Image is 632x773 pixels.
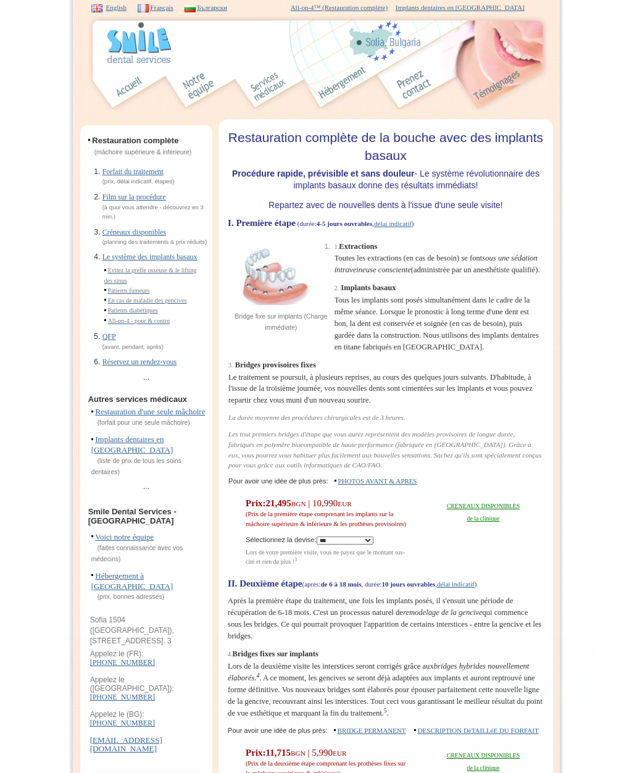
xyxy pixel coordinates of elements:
span: I. Première étape [228,218,296,228]
strong: 4-5 jours ouvrables [317,220,372,227]
img: 2.jpg [147,64,174,110]
img: dot.gif [104,269,106,273]
img: 5.jpg [370,64,396,110]
a: Hébergement à Sofia [316,81,370,91]
img: offer_fr.jpg [248,64,288,110]
img: EN [91,4,102,12]
a: délai indicatif [437,580,475,588]
a: En cas de maladie des gencives [107,297,186,304]
a: Restauration d'une seule mâchoire [95,407,205,416]
a: délai indicatif [374,220,412,227]
span: BGN [291,500,306,508]
a: Patients fumeurs [107,287,149,294]
a: Voici notre équipe [95,532,154,541]
a: Bouche entière implants dentaires (prix complet, délais, étapes) [248,81,288,91]
img: dot.gif [104,299,106,303]
span: (mâchoire supérieure & inférieure) [88,149,192,156]
div: Close [613,647,623,656]
a: Film sur la procédure [102,193,166,201]
p: Toutes les extractions (en cas de besoin) se font (administrée par un anesthétiste qualifié). [335,229,542,277]
span: Performance [208,702,273,713]
img: dot.gif [104,309,106,313]
img: dot.gif [104,289,106,293]
h2: Repartez avec de nouvelles dents à l'issue d'une seule visite! [228,198,544,212]
span: (faites connaissance avec vos médecins) [91,545,183,562]
span: 2. [335,285,339,291]
a: Réservez un rendez-vous [102,357,177,366]
span: (à quoi vous attendre - découvrez en 3 min.) [102,204,204,220]
img: dot.gif [335,480,336,483]
span: Afficher les détails [45,754,137,763]
span: (prix, délai indicatif, étapes) [102,178,175,185]
b: Procédure rapide, prévisible et sans douleur [232,169,415,178]
p: Après la première étape du traitement, une fois les implants posés, il s'ensuit une période de ré... [228,595,544,642]
strong: 10 jours ouvrables [381,580,435,588]
span: (forfait pour une seule mâchoire) [91,419,190,426]
li: Sofia 1504 ([GEOGRAPHIC_DATA]), [STREET_ADDRESS]. 3 [90,615,203,646]
b: Autres services médicaux [88,395,187,404]
div: Accepter tout [413,679,591,702]
span: II. Deuxième étape [228,579,302,588]
p: Prix: [246,499,412,529]
span: (prix, bonnes adresses) [91,593,165,600]
a: Implants dentaires en [GEOGRAPHIC_DATA] [396,4,525,11]
span: (avant, pendant, après) [102,343,164,350]
p: Tous les implants sont posés simultanément dans le cadre de la même séance. Lorsque le pronostic ... [335,282,542,353]
a: Témoignages [470,81,547,91]
img: accommodation_fr.jpg [316,64,370,110]
span: Fonctionnalité [52,731,126,742]
a: Implants dentaires en [GEOGRAPHIC_DATA] [91,435,173,454]
a: Български [197,4,227,11]
img: BG [185,4,196,12]
a: Forfait du traitement [102,167,164,176]
span: All-on-4 - pour & contre [107,317,170,324]
a: English [106,4,127,11]
h1: Restauration complète de la bouche avec des implants basaux [228,119,544,165]
a: Accueil [112,81,147,91]
p: Lors de votre première visite, vous ne payez que le montant sus-cité et rien de plus ! [246,548,412,566]
div: Pour avoir une idée de plus près: [228,477,543,487]
span: 3. [228,362,233,369]
img: logo.gif [106,21,172,64]
img: dot.gif [91,574,93,578]
span: (liste de prix de tous les soins dentaires) [91,458,181,475]
div: Afficher les détails [31,751,397,764]
a: PHOTOS AVANT & APRES [338,477,417,485]
img: home_fr.jpg [112,64,147,110]
b: Extractions [339,242,377,251]
: Notre site Web utilise des cookies pour améliorer l"expérience utilisateur. En utilisant notre si... [31,670,379,691]
a: Clinique et équipe [174,81,220,91]
h2: - Le système révolutionnaire des implants basaux donne des résultats immédiats! [228,168,544,192]
img: 3.jpg [220,64,248,110]
span: Ciblage [307,702,344,713]
img: dot.gif [91,438,93,442]
span: | 10,990 [308,498,338,508]
a: Français [151,4,173,11]
a: All-on-4™ (Restauration complète) [291,4,388,11]
img: dot.gif [104,319,106,323]
span: (après: , durée: , ) [302,580,476,588]
span: (Prix de la première étape comprenant les implants sur la mâchoire supérieure & inférieure & les ... [246,511,406,527]
div: Ce site Web utilise des cookies [31,645,367,663]
span: (planning des traitements & prix réduits) [102,238,207,245]
span: (durée: , ) [297,220,414,227]
img: 6.jpg [444,64,470,110]
img: 1. Bridge fixe sur implants (Charge immédiate) [230,229,322,311]
a: Evitez la greffe osseuse & le lifting des sinus [104,267,197,283]
img: appointment_fr.jpg [396,64,444,110]
a: Contacts [396,81,444,91]
div: ... [84,370,209,385]
b: Restauration complète [92,136,178,145]
span: Strictement nécessaires [52,702,174,713]
i: Les tout premiers bridges d'étape que vous aurez représentent des modèles provisoires de longue d... [228,430,541,469]
span: 21,495 [266,498,352,508]
a: CRENEAUX DISPONIBLESde la clinique [447,503,520,522]
a: Hébergement à [GEOGRAPHIC_DATA] [91,571,173,591]
div: Sélectionnez la devise: [246,535,412,545]
a: Le système des implants basaux [102,253,197,261]
img: 4.jpg [288,64,316,110]
p: Le traitement se poursuit, à plusieurs reprises, au cours des quelques jours suivants. D'habitude... [228,359,543,407]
